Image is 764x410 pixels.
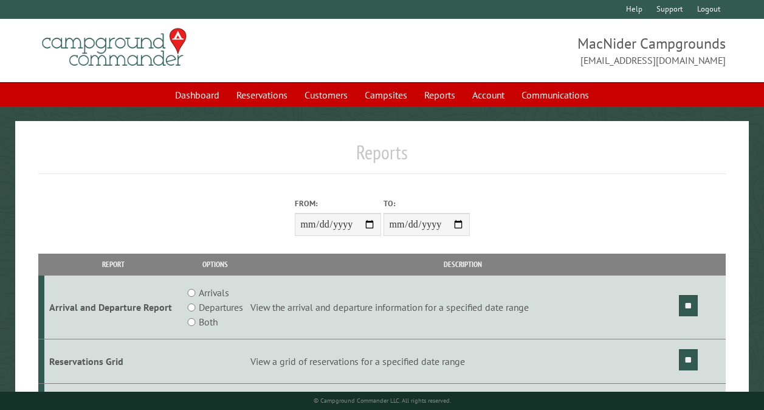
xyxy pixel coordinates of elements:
label: From: [295,198,381,209]
th: Report [44,254,182,275]
a: Customers [297,83,355,106]
th: Description [249,254,677,275]
a: Reservations [229,83,295,106]
a: Dashboard [168,83,227,106]
label: Both [199,314,218,329]
a: Communications [514,83,596,106]
td: Arrival and Departure Report [44,276,182,339]
td: Reservations Grid [44,339,182,384]
small: © Campground Commander LLC. All rights reserved. [314,397,451,405]
img: Campground Commander [38,24,190,71]
td: View the arrival and departure information for a specified date range [249,276,677,339]
a: Account [465,83,512,106]
label: To: [384,198,470,209]
span: MacNider Campgrounds [EMAIL_ADDRESS][DOMAIN_NAME] [382,33,726,68]
a: Reports [417,83,463,106]
label: Departures [199,300,243,314]
h1: Reports [38,141,726,174]
th: Options [182,254,249,275]
label: Arrivals [199,285,229,300]
td: View a grid of reservations for a specified date range [249,339,677,384]
a: Campsites [357,83,415,106]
